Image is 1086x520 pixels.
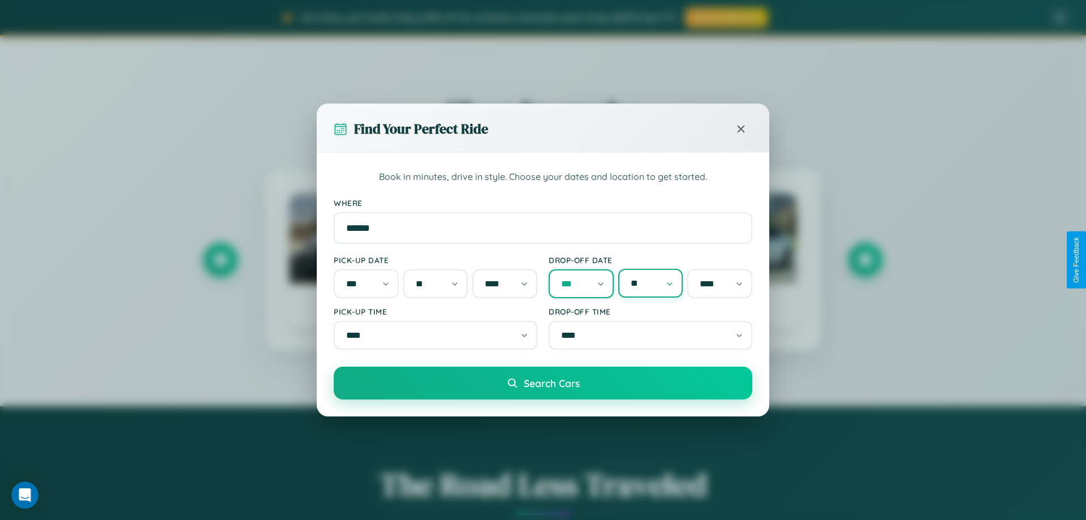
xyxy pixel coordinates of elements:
[334,255,537,265] label: Pick-up Date
[354,119,488,138] h3: Find Your Perfect Ride
[334,307,537,316] label: Pick-up Time
[549,255,752,265] label: Drop-off Date
[334,367,752,399] button: Search Cars
[549,307,752,316] label: Drop-off Time
[334,198,752,208] label: Where
[334,170,752,184] p: Book in minutes, drive in style. Choose your dates and location to get started.
[524,377,580,389] span: Search Cars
